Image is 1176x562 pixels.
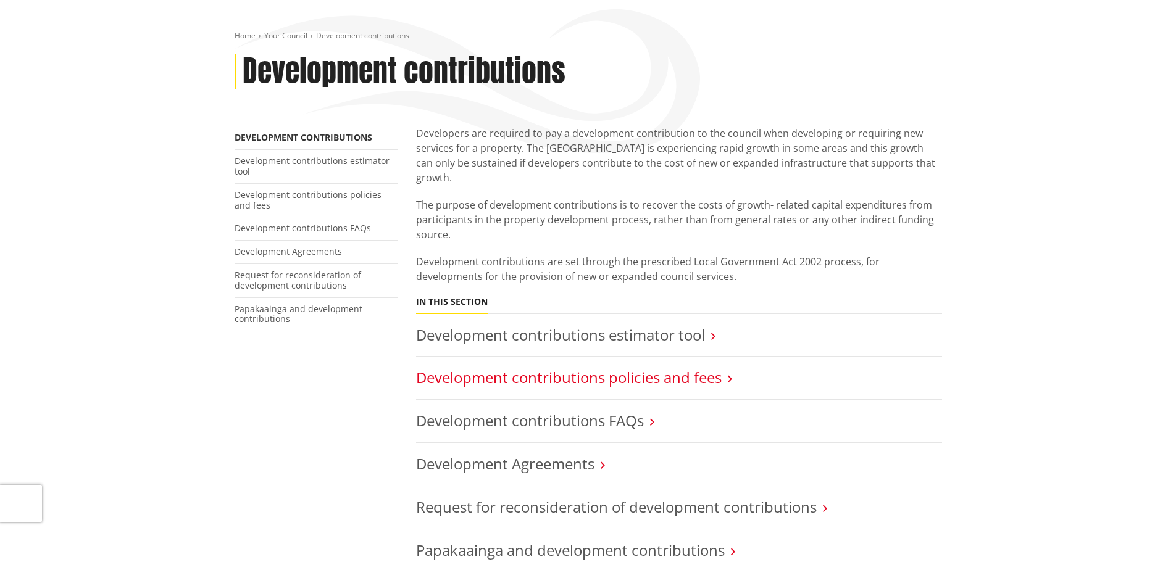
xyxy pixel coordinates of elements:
[264,30,307,41] a: Your Council
[235,222,371,234] a: Development contributions FAQs
[243,54,565,89] h1: Development contributions
[416,367,722,387] a: Development contributions policies and fees
[416,297,488,307] h5: In this section
[235,189,382,211] a: Development contributions policies and fees
[316,30,409,41] span: Development contributions
[416,497,817,517] a: Request for reconsideration of development contributions
[416,540,725,560] a: Papakaainga and development contributions
[416,197,942,242] p: The purpose of development contributions is to recover the costs of growth- related capital expen...
[235,303,362,325] a: Papakaainga and development contributions
[235,269,361,291] a: Request for reconsideration of development contributions
[235,30,256,41] a: Home
[416,453,594,474] a: Development Agreements
[416,254,942,284] p: Development contributions are set through the prescribed Local Government Act 2002 process, for d...
[416,126,942,185] p: Developers are required to pay a development contribution to the council when developing or requi...
[416,410,644,431] a: Development contributions FAQs
[235,131,372,143] a: Development contributions
[416,324,705,345] a: Development contributions estimator tool
[235,31,942,41] nav: breadcrumb
[235,246,342,257] a: Development Agreements
[235,155,390,177] a: Development contributions estimator tool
